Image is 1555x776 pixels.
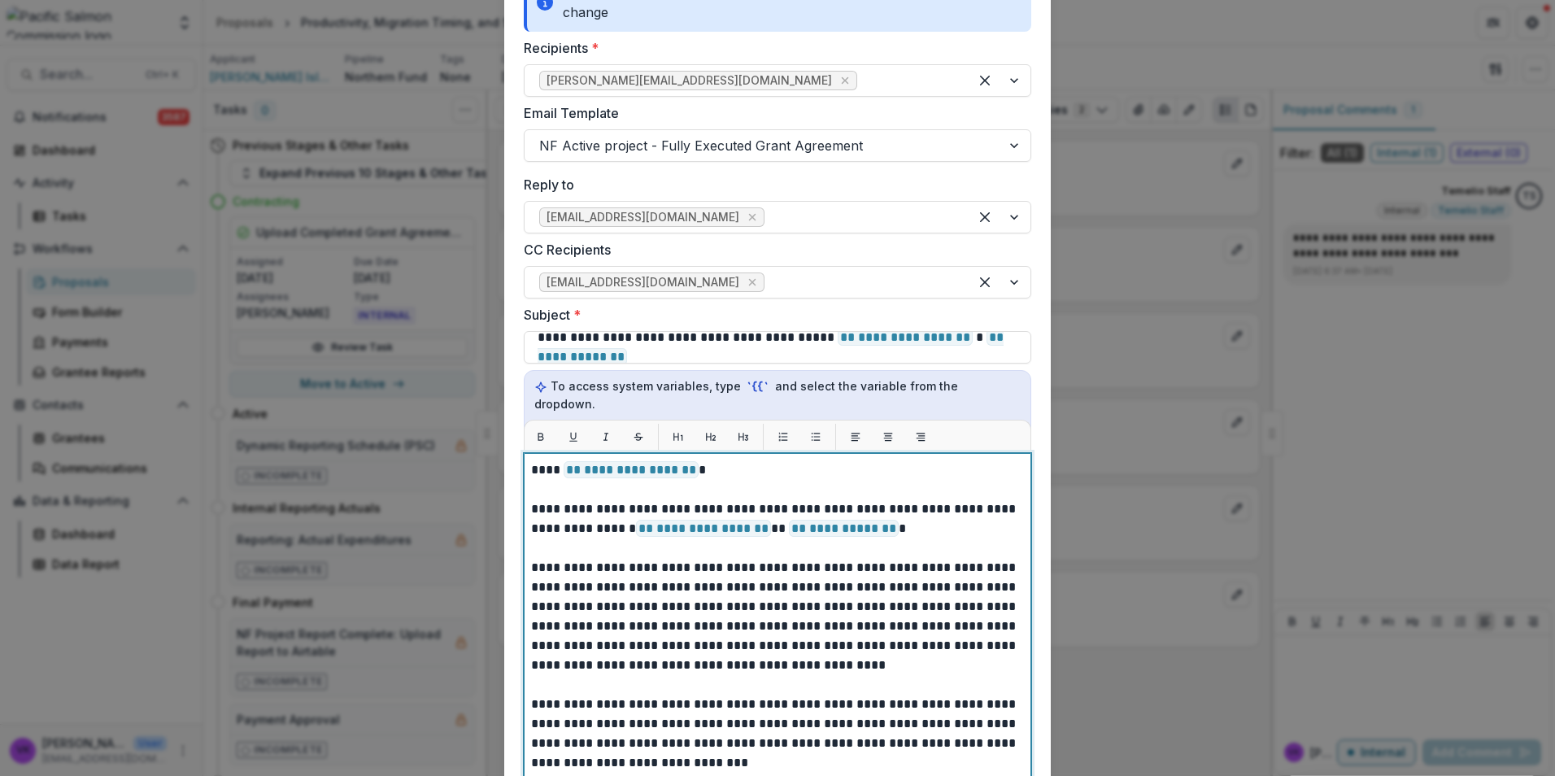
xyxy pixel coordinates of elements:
[528,424,554,450] button: Bold
[524,240,1021,259] label: CC Recipients
[524,103,1021,123] label: Email Template
[524,305,1021,325] label: Subject
[744,209,760,225] div: Remove keong@psc.org
[744,274,760,290] div: Remove funds@psc.org
[560,424,586,450] button: Underline
[770,424,796,450] button: List
[837,72,853,89] div: Remove katie_harms@dipac.net
[972,269,998,295] div: Clear selected options
[972,68,998,94] div: Clear selected options
[730,424,756,450] button: H3
[665,424,691,450] button: H1
[972,204,998,230] div: Clear selected options
[744,378,772,395] code: `{{`
[875,424,901,450] button: Align center
[534,377,1021,412] p: To access system variables, type and select the variable from the dropdown.
[803,424,829,450] button: List
[593,424,619,450] button: Italic
[843,424,869,450] button: Align left
[547,74,832,88] span: [PERSON_NAME][EMAIL_ADDRESS][DOMAIN_NAME]
[547,211,739,225] span: [EMAIL_ADDRESS][DOMAIN_NAME]
[698,424,724,450] button: H2
[908,424,934,450] button: Align right
[625,424,651,450] button: Strikethrough
[547,276,739,290] span: [EMAIL_ADDRESS][DOMAIN_NAME]
[524,38,1021,58] label: Recipients
[524,175,1021,194] label: Reply to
